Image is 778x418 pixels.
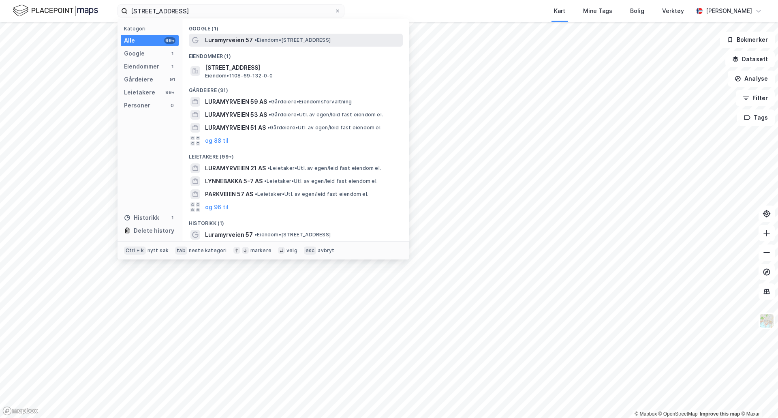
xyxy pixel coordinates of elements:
a: Improve this map [700,411,740,417]
div: Google [124,49,145,58]
div: Historikk (1) [182,214,409,228]
span: LYNNEBAKKA 5-7 AS [205,176,263,186]
div: Leietakere (99+) [182,147,409,162]
input: Søk på adresse, matrikkel, gårdeiere, leietakere eller personer [128,5,334,17]
div: tab [175,247,187,255]
div: 0 [169,102,175,109]
button: Bokmerker [720,32,775,48]
a: Mapbox homepage [2,406,38,416]
a: Mapbox [635,411,657,417]
div: esc [304,247,316,255]
span: Gårdeiere • Utl. av egen/leid fast eiendom el. [267,124,382,131]
span: • [269,99,271,105]
span: • [254,232,257,238]
div: Personer [124,101,150,110]
div: Leietakere [124,88,155,97]
span: Luramyrveien 57 [205,230,253,240]
span: PARKVEIEN 57 AS [205,189,253,199]
div: Google (1) [182,19,409,34]
span: • [269,111,271,118]
span: LURAMYRVEIEN 21 AS [205,163,266,173]
div: Eiendommer [124,62,159,71]
div: Ctrl + k [124,247,146,255]
div: Alle [124,36,135,45]
div: Verktøy [662,6,684,16]
div: markere [250,247,271,254]
span: Leietaker • Utl. av egen/leid fast eiendom el. [264,178,378,184]
div: 91 [169,76,175,83]
span: LURAMYRVEIEN 51 AS [205,123,266,133]
span: Luramyrveien 57 [205,35,253,45]
div: 1 [169,214,175,221]
div: Gårdeiere [124,75,153,84]
span: Eiendom • [STREET_ADDRESS] [254,232,331,238]
div: Kontrollprogram for chat [737,379,778,418]
span: LURAMYRVEIEN 53 AS [205,110,267,120]
div: Kategori [124,26,179,32]
span: LURAMYRVEIEN 59 AS [205,97,267,107]
span: • [255,191,257,197]
div: 1 [169,50,175,57]
div: 1 [169,63,175,70]
div: [PERSON_NAME] [706,6,752,16]
div: Bolig [630,6,644,16]
span: Gårdeiere • Eiendomsforvaltning [269,99,352,105]
span: Leietaker • Utl. av egen/leid fast eiendom el. [267,165,381,171]
span: [STREET_ADDRESS] [205,63,400,73]
div: Delete history [134,226,174,236]
button: Datasett [725,51,775,67]
span: Gårdeiere • Utl. av egen/leid fast eiendom el. [269,111,383,118]
div: Kart [554,6,565,16]
button: Tags [737,109,775,126]
div: Historikk [124,213,159,223]
div: 99+ [164,89,175,96]
div: Eiendommer (1) [182,47,409,61]
div: velg [286,247,297,254]
div: avbryt [318,247,334,254]
div: Mine Tags [583,6,612,16]
a: OpenStreetMap [658,411,698,417]
div: 99+ [164,37,175,44]
span: • [254,37,257,43]
button: og 88 til [205,136,229,146]
span: Leietaker • Utl. av egen/leid fast eiendom el. [255,191,368,197]
span: • [264,178,267,184]
iframe: Chat Widget [737,379,778,418]
button: og 96 til [205,202,229,212]
span: Eiendom • 1108-69-132-0-0 [205,73,273,79]
span: • [267,124,270,131]
div: Gårdeiere (91) [182,81,409,95]
button: Analyse [728,71,775,87]
img: Z [759,313,774,328]
div: neste kategori [189,247,227,254]
span: Eiendom • [STREET_ADDRESS] [254,37,331,43]
button: Filter [736,90,775,106]
div: nytt søk [147,247,169,254]
img: logo.f888ab2527a4732fd821a326f86c7f29.svg [13,4,98,18]
span: • [267,165,270,171]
